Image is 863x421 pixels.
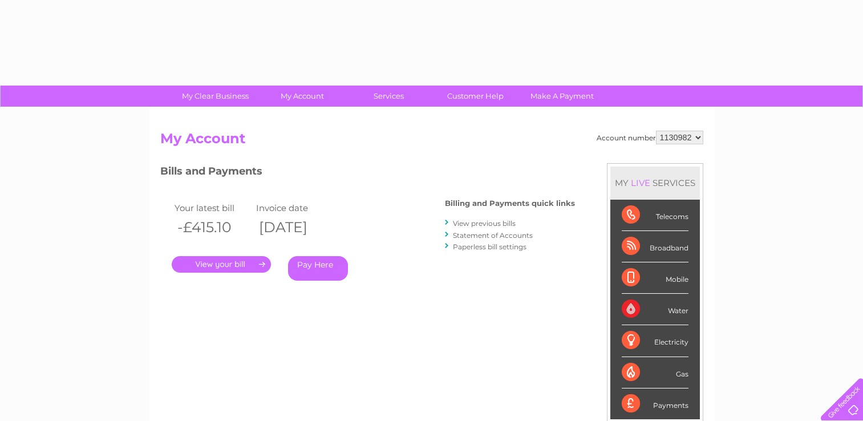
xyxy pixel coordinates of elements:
[172,256,271,273] a: .
[453,231,533,240] a: Statement of Accounts
[428,86,522,107] a: Customer Help
[622,262,688,294] div: Mobile
[168,86,262,107] a: My Clear Business
[445,199,575,208] h4: Billing and Payments quick links
[253,200,335,216] td: Invoice date
[515,86,609,107] a: Make A Payment
[622,294,688,325] div: Water
[622,357,688,388] div: Gas
[172,216,254,239] th: -£415.10
[172,200,254,216] td: Your latest bill
[610,167,700,199] div: MY SERVICES
[160,131,703,152] h2: My Account
[453,219,516,228] a: View previous bills
[288,256,348,281] a: Pay Here
[253,216,335,239] th: [DATE]
[453,242,526,251] a: Paperless bill settings
[629,177,653,188] div: LIVE
[597,131,703,144] div: Account number
[622,231,688,262] div: Broadband
[622,325,688,357] div: Electricity
[342,86,436,107] a: Services
[160,163,575,183] h3: Bills and Payments
[622,200,688,231] div: Telecoms
[255,86,349,107] a: My Account
[622,388,688,419] div: Payments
